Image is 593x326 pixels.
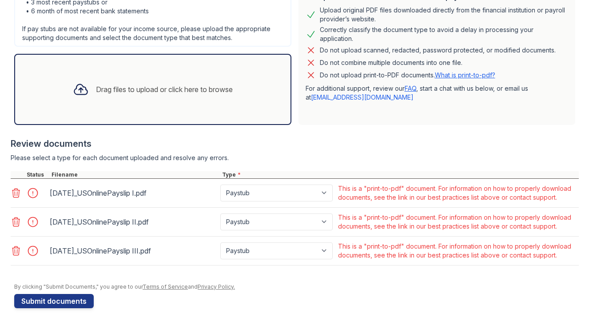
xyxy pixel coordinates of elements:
[338,242,577,260] div: This is a "print-to-pdf" document. For information on how to properly download documents, see the...
[320,25,569,43] div: Correctly classify the document type to avoid a delay in processing your application.
[14,283,579,290] div: By clicking "Submit Documents," you agree to our and
[306,84,569,102] p: For additional support, review our , start a chat with us below, or email us at
[50,244,217,258] div: [DATE]_USOnlinePayslip III.pdf
[25,171,50,178] div: Status
[338,184,577,202] div: This is a "print-to-pdf" document. For information on how to properly download documents, see the...
[220,171,579,178] div: Type
[11,153,579,162] div: Please select a type for each document uploaded and resolve any errors.
[320,57,462,68] div: Do not combine multiple documents into one file.
[11,137,579,150] div: Review documents
[143,283,188,290] a: Terms of Service
[405,85,416,92] a: FAQ
[14,294,94,308] button: Submit documents
[198,283,235,290] a: Privacy Policy.
[311,93,414,101] a: [EMAIL_ADDRESS][DOMAIN_NAME]
[50,186,217,200] div: [DATE]_USOnlinePayslip I.pdf
[320,71,495,80] p: Do not upload print-to-PDF documents.
[435,71,495,79] a: What is print-to-pdf?
[320,45,556,56] div: Do not upload scanned, redacted, password protected, or modified documents.
[320,6,569,24] div: Upload original PDF files downloaded directly from the financial institution or payroll provider’...
[338,213,577,231] div: This is a "print-to-pdf" document. For information on how to properly download documents, see the...
[96,84,233,95] div: Drag files to upload or click here to browse
[50,215,217,229] div: [DATE]_USOnlinePayslip II.pdf
[50,171,220,178] div: Filename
